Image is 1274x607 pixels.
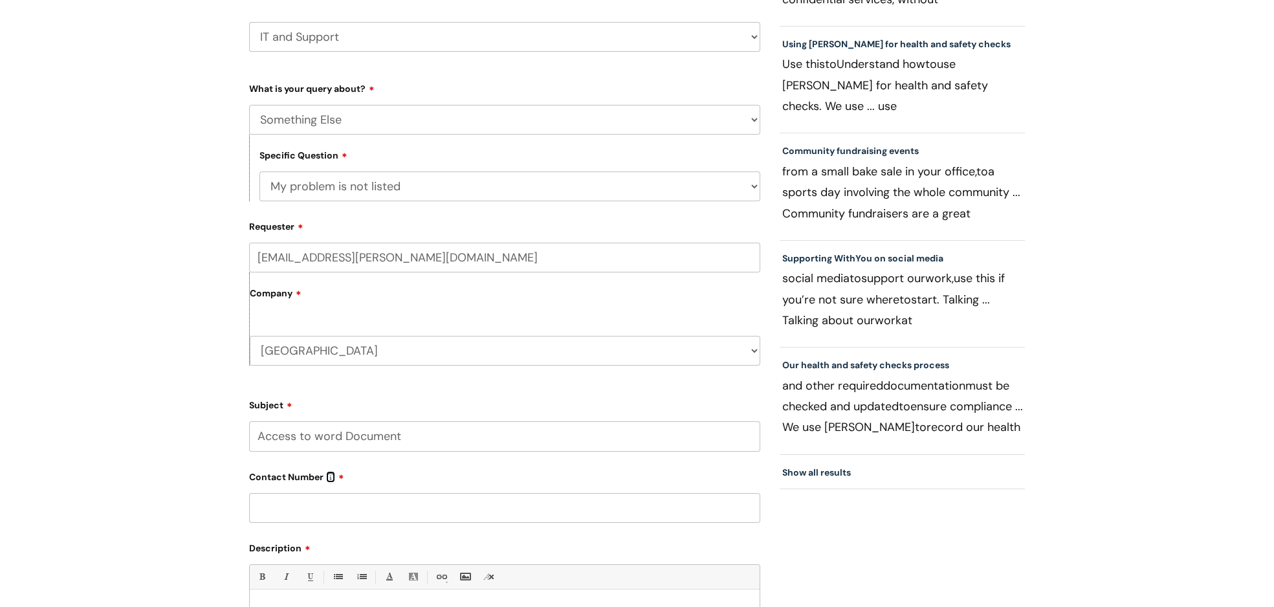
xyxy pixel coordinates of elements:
[249,467,760,483] label: Contact Number
[249,538,760,554] label: Description
[782,268,1023,330] p: social media support our use this if you’re not sure where start. Talking ... Talking about our a...
[249,243,760,272] input: Email
[433,569,449,585] a: Link
[825,56,837,72] span: to
[850,270,861,286] span: to
[329,569,346,585] a: • Unordered List (Ctrl-Shift-7)
[782,54,1023,116] p: Use this Understand how use [PERSON_NAME] for health and safety checks. We use ... use [PERSON_NA...
[249,217,760,232] label: Requester
[976,164,988,179] span: to
[457,569,473,585] a: Insert Image...
[353,569,369,585] a: 1. Ordered List (Ctrl-Shift-8)
[899,399,910,414] span: to
[782,467,851,478] a: Show all results
[381,569,397,585] a: Font Color
[481,569,497,585] a: Remove formatting (Ctrl-\)
[915,419,927,435] span: to
[782,161,1023,223] p: from a small bake sale in your office, a sports day involving the whole community ... Community f...
[782,38,1011,50] a: Using [PERSON_NAME] for health and safety checks
[782,359,949,371] a: Our health and safety checks process
[925,270,954,286] span: work,
[875,313,901,328] span: work
[249,395,760,411] label: Subject
[249,79,760,94] label: What is your query about?
[782,252,943,264] a: Supporting WithYou on social media
[899,292,911,307] span: to
[405,569,421,585] a: Back Color
[250,283,760,313] label: Company
[254,569,270,585] a: Bold (Ctrl-B)
[782,145,919,157] a: Community fundraising events
[925,56,937,72] span: to
[259,148,347,161] label: Specific Question
[278,569,294,585] a: Italic (Ctrl-I)
[302,569,318,585] a: Underline(Ctrl-U)
[326,473,335,482] img: info-icon.svg
[782,375,1023,437] p: and other required must be checked and updated ensure compliance ... We use [PERSON_NAME] record ...
[883,378,965,393] span: documentation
